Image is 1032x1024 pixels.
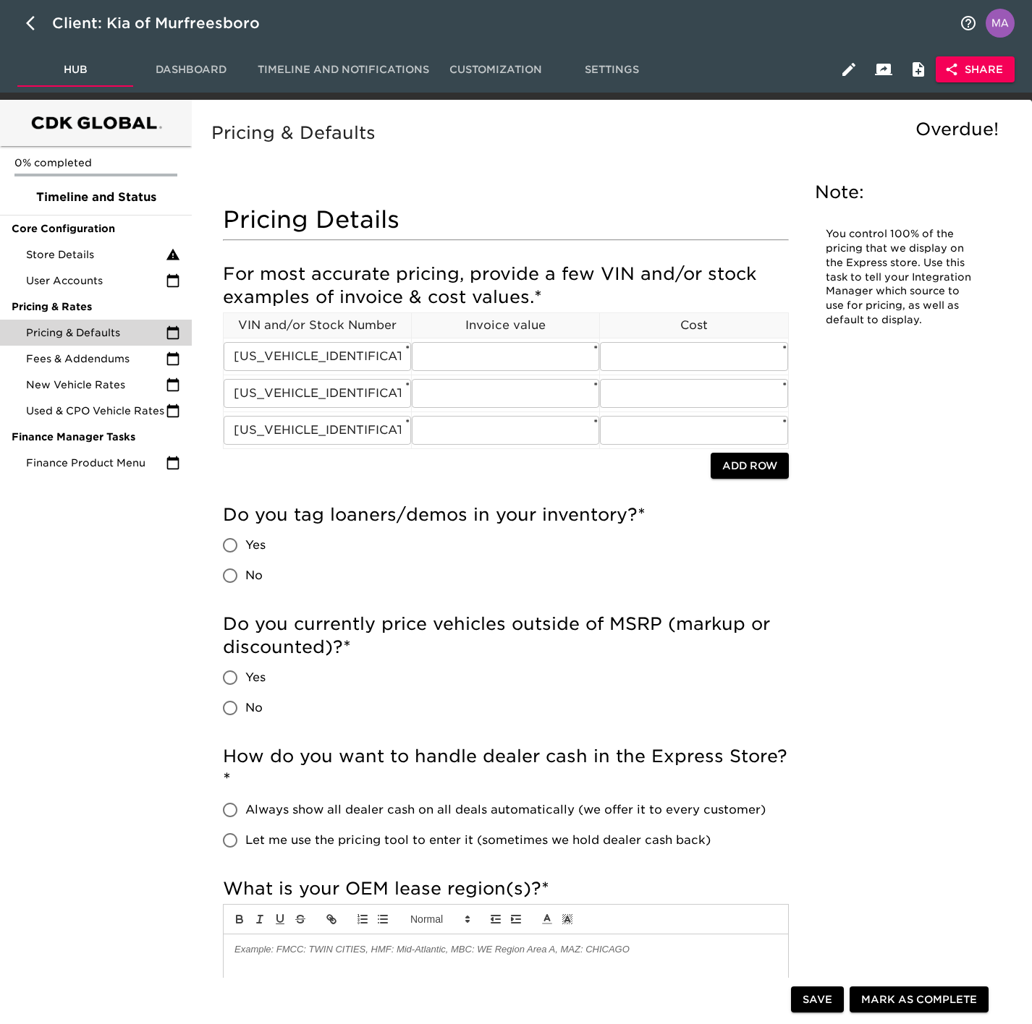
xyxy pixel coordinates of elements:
h5: Do you currently price vehicles outside of MSRP (markup or discounted)? [223,613,789,659]
span: Let me use the pricing tool to enter it (sometimes we hold dealer cash back) [245,832,711,849]
span: Yes [245,669,266,686]
h5: Do you tag loaners/demos in your inventory? [223,503,789,526]
h5: For most accurate pricing, provide a few VIN and/or stock examples of invoice & cost values. [223,263,789,309]
span: No [245,699,263,717]
span: Settings [562,61,661,79]
span: Share [947,61,1003,79]
button: Mark as Complete [850,986,989,1013]
p: VIN and/or Stock Number [224,317,411,334]
span: Used & CPO Vehicle Rates [26,404,166,418]
p: 0% completed [14,155,177,170]
span: Overdue! [915,119,999,140]
span: Core Configuration [12,221,180,236]
span: Add Row [722,457,777,475]
button: Save [791,986,844,1013]
span: Timeline and Notifications [258,61,429,79]
span: Always show all dealer cash on all deals automatically (we offer it to every customer) [245,801,766,819]
p: Cost [600,317,787,334]
span: User Accounts [26,273,166,288]
span: Customization [447,61,545,79]
button: Client View [866,52,901,87]
img: Profile [986,9,1015,38]
div: Client: Kia of Murfreesboro [52,12,280,35]
h5: Note: [815,181,986,204]
span: No [245,567,263,584]
button: Add Row [711,453,789,479]
span: Hub [26,61,124,79]
h4: Pricing Details [223,205,789,234]
span: Timeline and Status [12,189,180,206]
span: Pricing & Defaults [26,325,166,340]
span: Pricing & Rates [12,299,180,314]
button: notifications [951,6,986,40]
span: Store Details [26,247,166,262]
span: Save [803,991,832,1009]
button: Edit Hub [832,52,866,87]
button: Internal Notes and Comments [901,52,936,87]
span: Finance Product Menu [26,456,166,470]
span: Finance Manager Tasks [12,430,180,444]
span: Dashboard [142,61,240,79]
span: Mark as Complete [861,991,977,1009]
p: Invoice value [412,317,599,334]
button: Share [936,56,1015,83]
h5: What is your OEM lease region(s)? [223,877,789,900]
span: Fees & Addendums [26,351,166,366]
span: New Vehicle Rates [26,377,166,392]
h5: Pricing & Defaults [211,121,1006,145]
span: Yes [245,537,266,554]
p: You control 100% of the pricing that we display on the Express store. Use this task to tell your ... [826,227,976,328]
h5: How do you want to handle dealer cash in the Express Store? [223,745,789,791]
